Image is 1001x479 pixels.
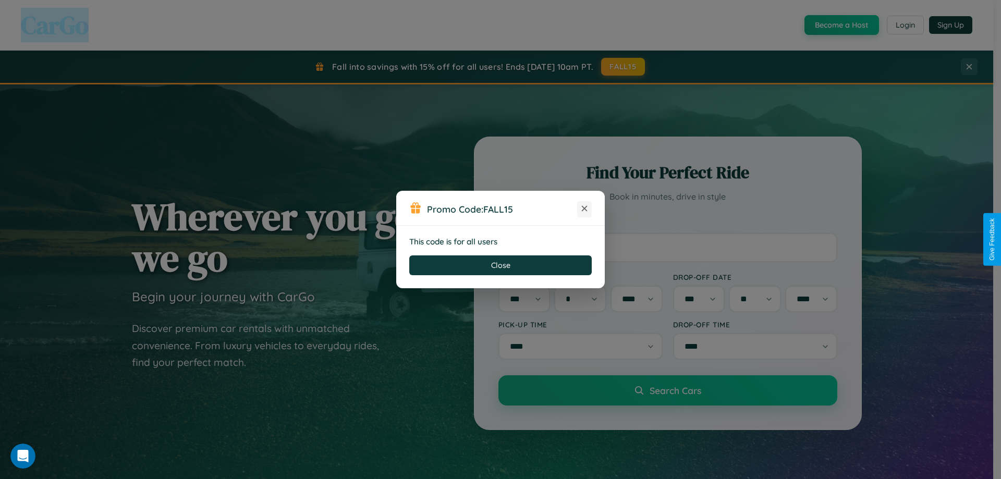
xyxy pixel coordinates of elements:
b: FALL15 [483,203,513,215]
strong: This code is for all users [409,237,497,247]
button: Close [409,255,592,275]
div: Give Feedback [988,218,996,261]
h3: Promo Code: [427,203,577,215]
iframe: Intercom live chat [10,444,35,469]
